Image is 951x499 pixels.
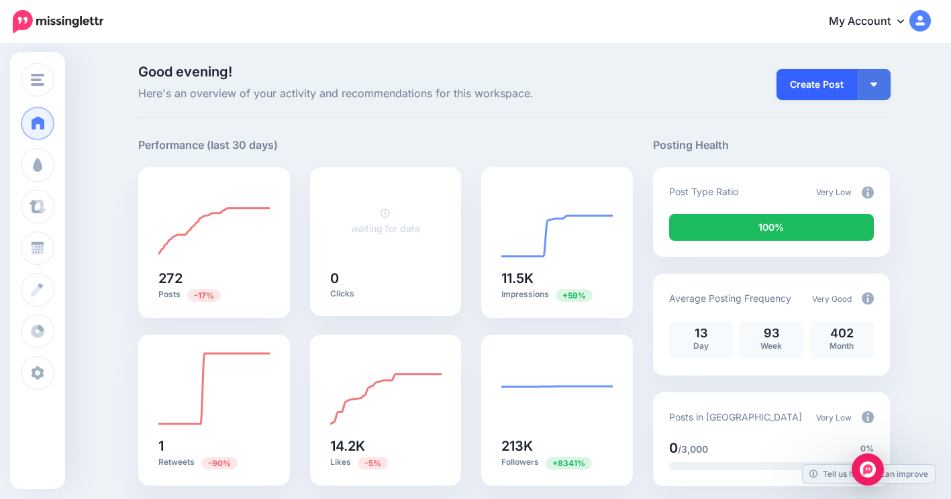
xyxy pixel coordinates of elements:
h5: 1 [158,439,270,453]
img: arrow-down-white.png [870,82,877,87]
h5: Performance (last 30 days) [138,137,278,154]
p: 93 [746,327,797,339]
img: info-circle-grey.png [862,186,874,199]
h5: 14.2K [330,439,442,453]
img: Missinglettr [13,10,103,33]
span: Previous period: 7.23K [556,289,593,302]
h5: 213K [501,439,613,453]
span: Month [830,341,854,351]
p: Posts [158,288,270,301]
p: 402 [817,327,867,339]
span: Previous period: 15K [358,457,388,469]
p: Likes [330,456,442,469]
p: Post Type Ratio [669,184,738,199]
span: Week [760,341,782,351]
h5: 0 [330,272,442,285]
span: Very Good [812,294,852,304]
p: Posts in [GEOGRAPHIC_DATA] [669,409,802,425]
span: /3,000 [678,443,708,455]
span: 0% [860,442,874,455]
img: info-circle-grey.png [862,411,874,423]
h5: 11.5K [501,272,613,285]
h5: 272 [158,272,270,285]
div: 100% of your posts in the last 30 days were manually created (i.e. were not from Drip Campaigns o... [669,214,874,241]
p: Retweets [158,456,270,469]
a: Create Post [777,69,857,100]
span: Previous period: 10 [201,457,238,469]
div: Open Intercom Messenger [852,453,884,486]
a: Tell us how we can improve [803,465,935,483]
a: My Account [815,5,931,38]
span: Previous period: 2.52K [546,457,592,469]
span: Previous period: 327 [187,289,221,302]
span: Good evening! [138,64,232,80]
img: info-circle-grey.png [862,292,874,304]
p: Followers [501,456,613,469]
span: Very Low [816,412,852,423]
span: 0 [669,440,678,456]
h5: Posting Health [653,137,890,154]
p: Clicks [330,288,442,299]
a: waiting for data [351,207,420,234]
span: Day [693,341,709,351]
span: Very Low [816,187,852,197]
img: menu.png [31,74,44,86]
p: Impressions [501,288,613,301]
p: 13 [676,327,726,339]
p: Average Posting Frequency [669,290,791,306]
span: Here's an overview of your activity and recommendations for this workspace. [138,85,633,103]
